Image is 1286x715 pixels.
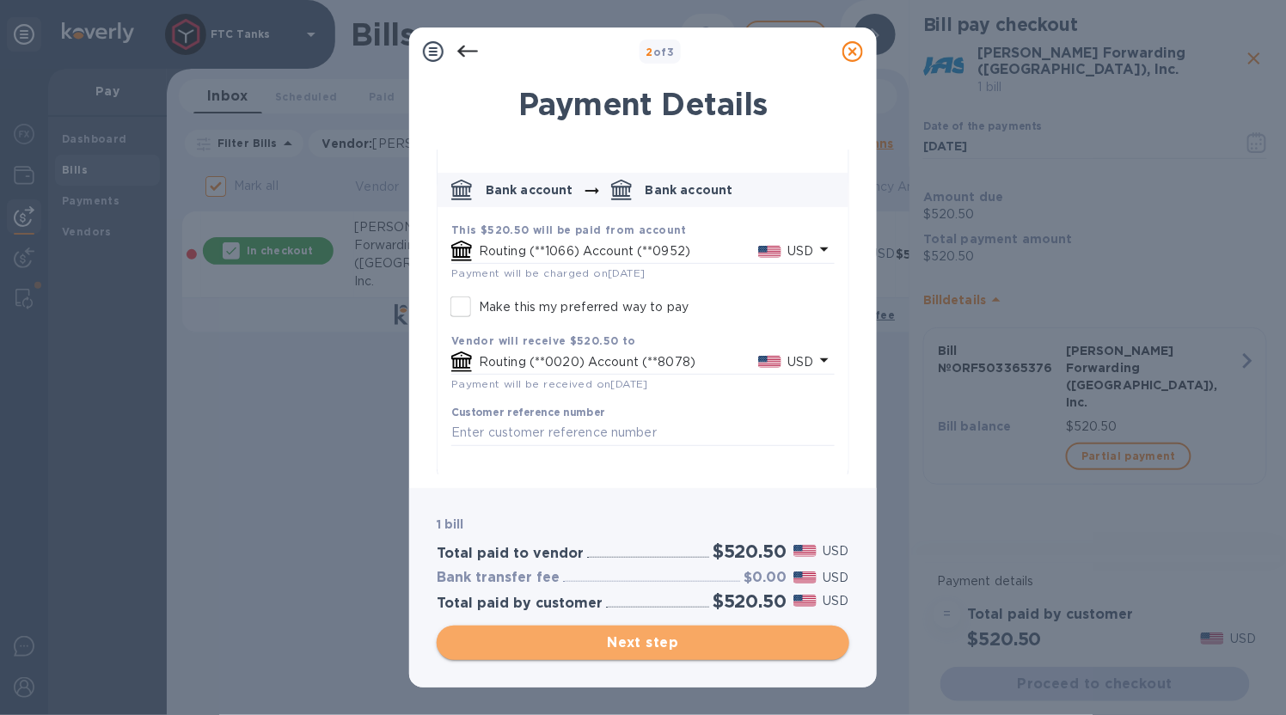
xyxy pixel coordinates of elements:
[451,266,646,279] span: Payment will be charged on [DATE]
[437,546,584,562] h3: Total paid to vendor
[451,420,835,446] input: Enter customer reference number
[793,571,817,584] img: USD
[824,542,849,560] p: USD
[758,356,781,368] img: USD
[479,353,758,371] p: Routing (**0020) Account (**8078)
[646,46,653,58] span: 2
[793,595,817,607] img: USD
[451,334,636,347] b: Vendor will receive $520.50 to
[479,298,689,316] p: Make this my preferred way to pay
[437,596,603,612] h3: Total paid by customer
[450,632,836,653] span: Next step
[451,407,605,418] label: Customer reference number
[744,570,787,586] h3: $0.00
[824,569,849,587] p: USD
[479,242,758,260] p: Routing (**1066) Account (**0952)
[486,181,573,199] p: Bank account
[451,377,648,390] span: Payment will be received on [DATE]
[824,592,849,610] p: USD
[788,353,814,371] p: USD
[713,541,787,562] h2: $520.50
[646,181,733,199] p: Bank account
[788,242,814,260] p: USD
[646,46,675,58] b: of 3
[438,166,848,481] div: default-method
[451,223,687,236] b: This $520.50 will be paid from account
[793,545,817,557] img: USD
[437,570,560,586] h3: Bank transfer fee
[758,246,781,258] img: USD
[437,626,849,660] button: Next step
[437,86,849,122] h1: Payment Details
[437,517,464,531] b: 1 bill
[713,590,787,612] h2: $520.50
